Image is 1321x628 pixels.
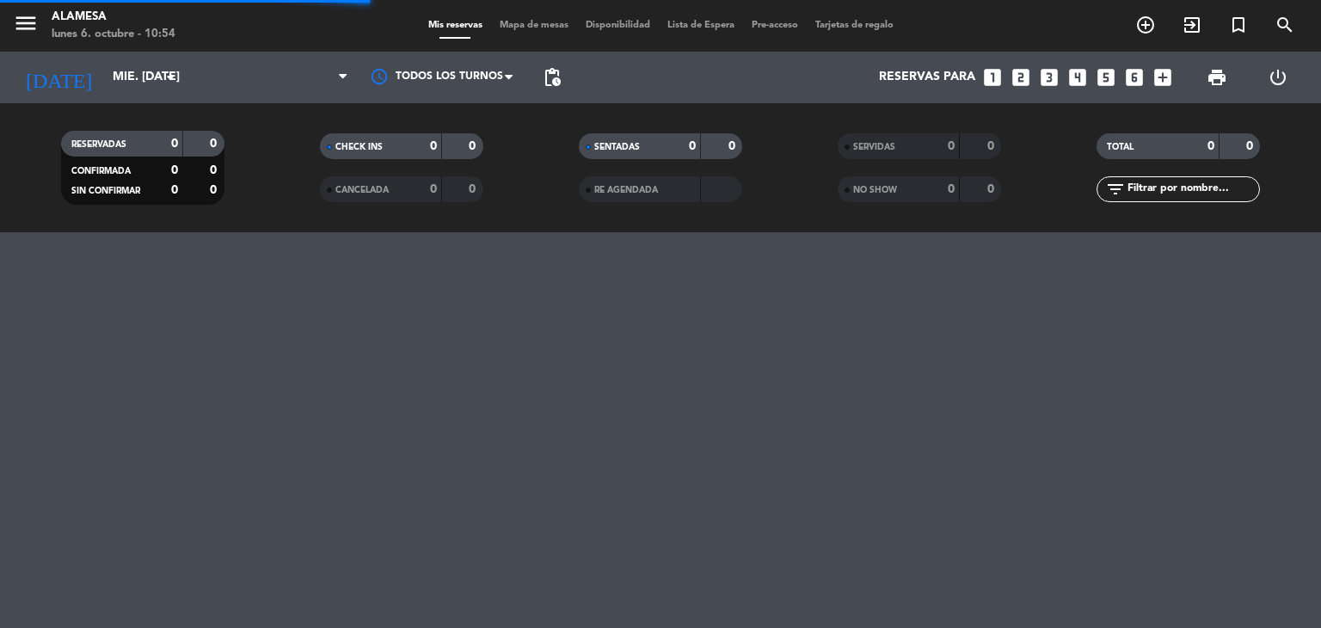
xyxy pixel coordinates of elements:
div: LOG OUT [1247,52,1308,103]
strong: 0 [210,138,220,150]
i: menu [13,10,39,36]
strong: 0 [987,183,998,195]
i: [DATE] [13,58,104,96]
span: CONFIRMADA [71,167,131,175]
i: looks_4 [1066,66,1089,89]
span: TOTAL [1107,143,1134,151]
strong: 0 [728,140,739,152]
i: search [1275,15,1295,35]
strong: 0 [171,184,178,196]
strong: 0 [948,183,955,195]
span: print [1207,67,1227,88]
span: Pre-acceso [743,21,807,30]
strong: 0 [987,140,998,152]
span: pending_actions [542,67,562,88]
span: NO SHOW [853,186,897,194]
i: looks_6 [1123,66,1146,89]
strong: 0 [430,183,437,195]
strong: 0 [210,164,220,176]
span: CANCELADA [335,186,389,194]
strong: 0 [171,138,178,150]
span: RE AGENDADA [594,186,658,194]
span: Reservas para [879,71,975,84]
span: Disponibilidad [577,21,659,30]
strong: 0 [430,140,437,152]
strong: 0 [1246,140,1256,152]
i: add_circle_outline [1135,15,1156,35]
i: exit_to_app [1182,15,1202,35]
span: SERVIDAS [853,143,895,151]
i: looks_5 [1095,66,1117,89]
input: Filtrar por nombre... [1126,180,1259,199]
i: looks_3 [1038,66,1060,89]
i: turned_in_not [1228,15,1249,35]
span: RESERVADAS [71,140,126,149]
strong: 0 [171,164,178,176]
i: looks_one [981,66,1004,89]
div: Alamesa [52,9,175,26]
strong: 0 [948,140,955,152]
strong: 0 [689,140,696,152]
i: looks_two [1010,66,1032,89]
span: Tarjetas de regalo [807,21,902,30]
strong: 0 [469,140,479,152]
strong: 0 [469,183,479,195]
span: Mis reservas [420,21,491,30]
strong: 0 [210,184,220,196]
span: Mapa de mesas [491,21,577,30]
button: menu [13,10,39,42]
i: filter_list [1105,179,1126,200]
i: add_box [1152,66,1174,89]
span: SENTADAS [594,143,640,151]
span: Lista de Espera [659,21,743,30]
strong: 0 [1207,140,1214,152]
span: CHECK INS [335,143,383,151]
i: arrow_drop_down [160,67,181,88]
span: SIN CONFIRMAR [71,187,140,195]
div: lunes 6. octubre - 10:54 [52,26,175,43]
i: power_settings_new [1268,67,1288,88]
